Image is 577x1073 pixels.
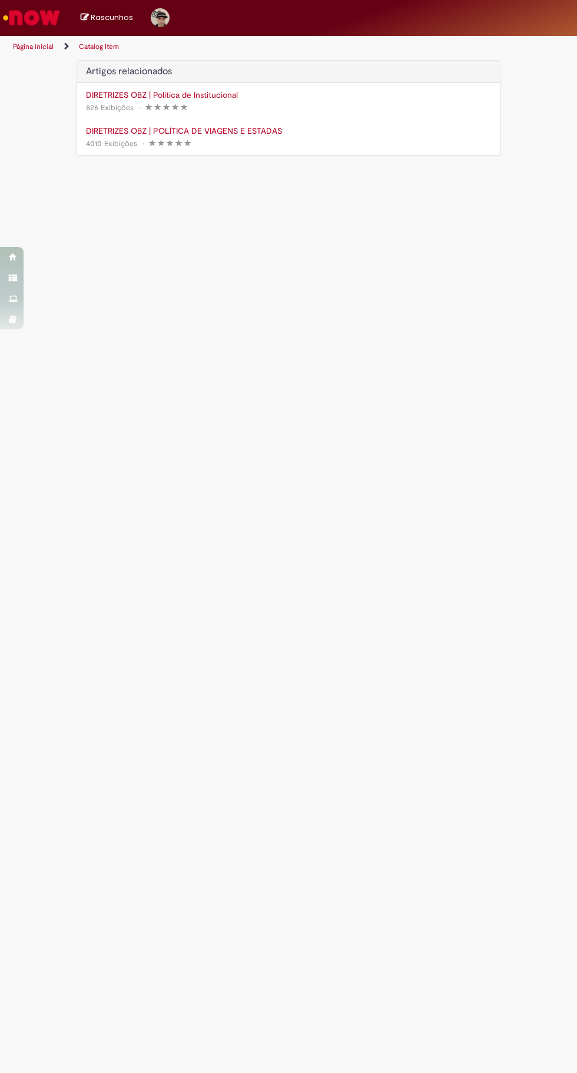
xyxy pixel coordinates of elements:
[13,42,54,51] a: Página inicial
[81,12,133,23] a: No momento, sua lista de rascunhos tem 0 Itens
[79,42,119,51] a: Catalog Item
[86,103,134,113] span: 826 Exibições
[86,67,491,77] h3: Artigos relacionados
[86,125,491,137] a: DIRETRIZES OBZ | POLÍTICA DE VIAGENS E ESTADAS
[140,136,147,151] span: •
[9,36,280,58] ul: Trilhas de página
[136,100,143,115] span: •
[91,12,133,23] span: Rascunhos
[86,89,491,101] a: DIRETRIZES OBZ | Política de Institucional
[86,138,137,148] span: 4010 Exibições
[1,6,62,29] img: ServiceNow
